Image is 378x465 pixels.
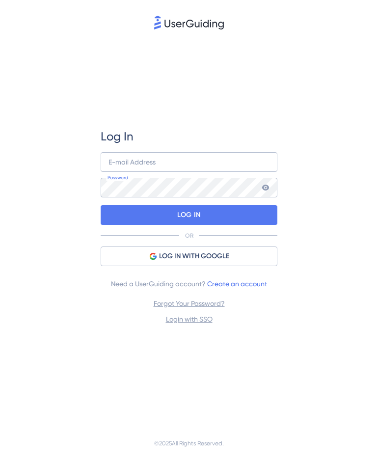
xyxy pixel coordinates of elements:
input: example@company.com [101,152,277,172]
a: Login with SSO [166,315,213,323]
span: LOG IN WITH GOOGLE [159,250,229,262]
a: Forgot Your Password? [154,300,225,307]
span: Log In [101,129,134,144]
span: © 2025 All Rights Reserved. [154,438,224,449]
p: OR [185,232,193,240]
img: 8faab4ba6bc7696a72372aa768b0286c.svg [154,16,224,29]
p: LOG IN [177,207,200,223]
span: Need a UserGuiding account? [111,278,267,290]
a: Create an account [207,280,267,288]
